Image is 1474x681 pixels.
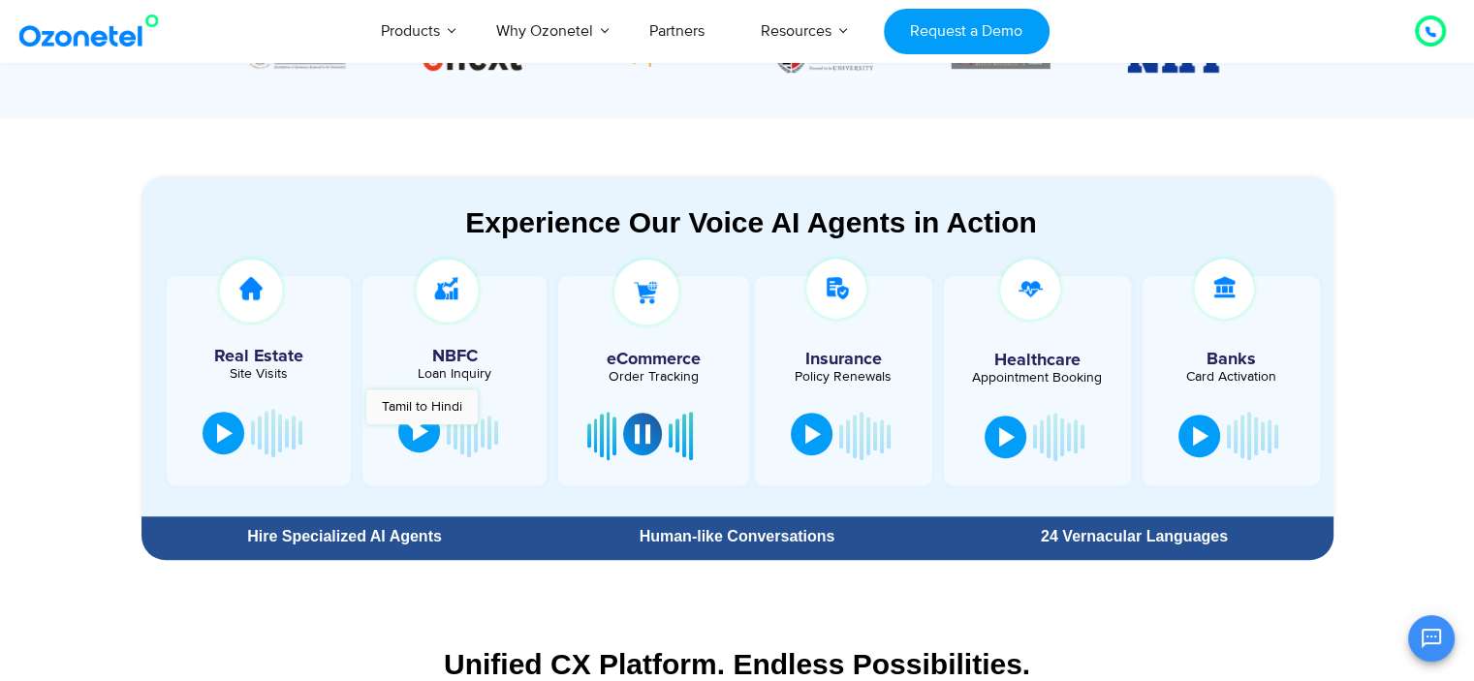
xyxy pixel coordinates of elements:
div: Experience Our Voice AI Agents in Action [161,205,1342,239]
h5: Real Estate [176,348,341,365]
h5: Insurance [765,351,923,368]
div: Site Visits [176,367,341,381]
img: UNext-logo [423,40,522,71]
div: 24 Vernacular Languages [945,529,1323,544]
div: Human-like Conversations [548,529,925,544]
h5: Banks [1152,351,1310,368]
h5: eCommerce [568,351,738,368]
div: Loan Inquiry [372,367,537,381]
a: Request a Demo [884,9,1050,54]
div: Hire Specialized AI Agents [151,529,539,544]
div: Unified CX Platform. Endless Possibilities. [151,647,1324,681]
div: Order Tracking [568,370,738,384]
button: Open chat [1408,615,1455,662]
img: Picture68.png [952,42,1051,69]
h5: Healthcare [958,352,1116,369]
div: 4 / 18 [423,40,522,71]
div: Appointment Booking [958,371,1116,385]
div: 3 / 18 [247,35,346,76]
div: Card Activation [1152,370,1310,384]
h5: NBFC [372,348,537,365]
img: Picture65.png [247,35,346,76]
div: Policy Renewals [765,370,923,384]
div: 7 / 18 [952,42,1051,69]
